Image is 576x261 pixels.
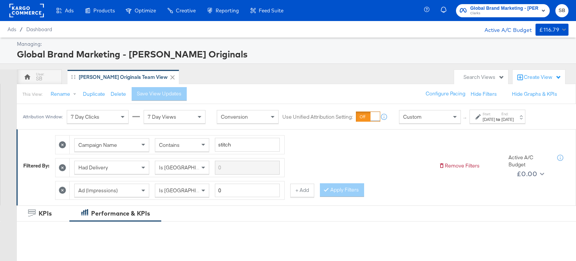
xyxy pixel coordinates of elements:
span: Conversion [221,113,248,120]
span: Ad (Impressions) [78,187,118,194]
div: KPIs [39,209,52,218]
span: Feed Suite [259,8,283,14]
a: Dashboard [26,26,52,32]
span: ↑ [462,117,469,119]
span: Campaign Name [78,142,117,148]
span: Creative [176,8,196,14]
button: £116.79 [535,24,568,36]
span: Is [GEOGRAPHIC_DATA] [159,164,216,171]
div: Create View [524,74,561,81]
button: Global Brand Marketing - [PERSON_NAME] OriginalsClarks [456,4,550,17]
span: 7 Day Views [148,113,176,120]
input: Enter a number [215,184,280,198]
div: Active A/C Budget [477,24,532,35]
span: Optimize [135,8,156,14]
button: SB [555,4,568,17]
span: Custom [403,113,421,120]
button: Hide Graphs & KPIs [512,91,557,98]
span: Contains [159,142,180,148]
span: Clarks [470,11,538,17]
span: Is [GEOGRAPHIC_DATA] [159,187,216,194]
div: Active A/C Budget [508,154,550,168]
button: £0.00 [514,168,546,180]
div: £116.79 [539,25,559,35]
label: Start: [483,112,495,116]
input: Enter a search term [215,138,280,152]
input: Enter a search term [215,161,280,175]
div: This View: [22,91,42,97]
span: Ads [65,8,73,14]
span: SB [558,6,565,15]
div: £0.00 [517,168,537,180]
div: [DATE] [501,116,514,122]
strong: to [495,116,501,122]
div: Attribution Window: [22,114,63,119]
div: Filtered By: [23,162,49,169]
span: Products [93,8,115,14]
span: Global Brand Marketing - [PERSON_NAME] Originals [470,5,538,12]
button: + Add [290,184,314,197]
button: Configure Pacing [420,87,471,101]
span: 7 Day Clicks [71,113,99,120]
div: Global Brand Marketing - [PERSON_NAME] Originals [17,48,567,60]
button: Remove Filters [439,162,480,169]
div: Drag to reorder tab [71,75,75,79]
button: Duplicate [83,91,105,98]
div: [PERSON_NAME] Originals Team View [79,74,168,81]
div: SB [36,75,42,82]
label: Use Unified Attribution Setting: [282,113,353,121]
button: Rename [45,88,84,101]
div: Performance & KPIs [91,209,150,218]
div: Search Views [463,74,504,81]
span: Reporting [216,8,239,14]
label: End: [501,112,514,116]
div: Managing: [17,41,567,48]
span: / [16,26,26,32]
span: Had Delivery [78,164,108,171]
span: Ads [7,26,16,32]
button: Delete [111,91,126,98]
div: [DATE] [483,116,495,122]
button: Hide Filters [471,91,497,98]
